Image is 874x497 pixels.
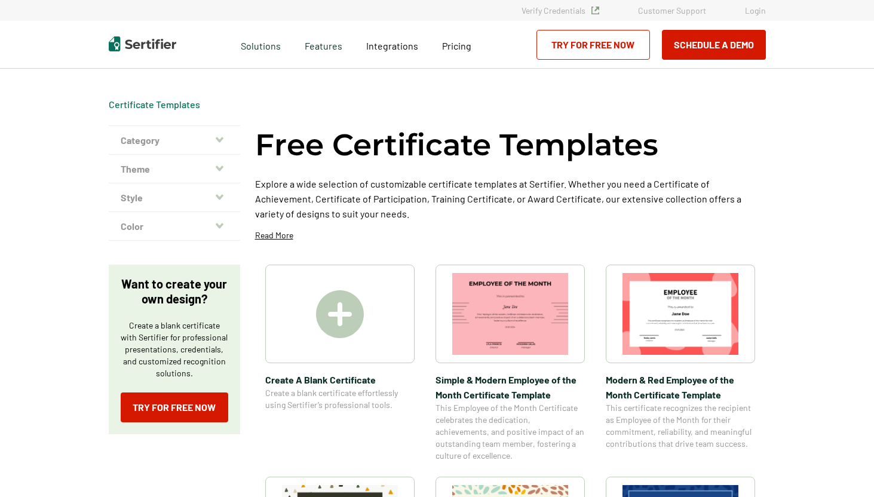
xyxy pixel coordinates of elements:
[436,265,585,462] a: Simple & Modern Employee of the Month Certificate TemplateSimple & Modern Employee of the Month C...
[442,40,471,51] span: Pricing
[255,176,766,221] p: Explore a wide selection of customizable certificate templates at Sertifier. Whether you need a C...
[121,277,228,306] p: Want to create your own design?
[622,273,738,355] img: Modern & Red Employee of the Month Certificate Template
[255,125,658,164] h1: Free Certificate Templates
[606,265,755,462] a: Modern & Red Employee of the Month Certificate TemplateModern & Red Employee of the Month Certifi...
[436,402,585,462] span: This Employee of the Month Certificate celebrates the dedication, achievements, and positive impa...
[109,126,240,155] button: Category
[305,37,342,52] span: Features
[522,5,599,16] a: Verify Credentials
[255,229,293,241] p: Read More
[745,5,766,16] a: Login
[452,273,568,355] img: Simple & Modern Employee of the Month Certificate Template
[109,99,200,111] div: Breadcrumb
[606,402,755,450] span: This certificate recognizes the recipient as Employee of the Month for their commitment, reliabil...
[638,5,706,16] a: Customer Support
[591,7,599,14] img: Verified
[366,37,418,52] a: Integrations
[121,320,228,379] p: Create a blank certificate with Sertifier for professional presentations, credentials, and custom...
[109,183,240,212] button: Style
[265,387,415,411] span: Create a blank certificate effortlessly using Sertifier’s professional tools.
[121,392,228,422] a: Try for Free Now
[366,40,418,51] span: Integrations
[265,372,415,387] span: Create A Blank Certificate
[606,372,755,402] span: Modern & Red Employee of the Month Certificate Template
[109,99,200,110] a: Certificate Templates
[109,212,240,241] button: Color
[109,155,240,183] button: Theme
[316,290,364,338] img: Create A Blank Certificate
[436,372,585,402] span: Simple & Modern Employee of the Month Certificate Template
[241,37,281,52] span: Solutions
[109,36,176,51] img: Sertifier | Digital Credentialing Platform
[442,37,471,52] a: Pricing
[536,30,650,60] a: Try for Free Now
